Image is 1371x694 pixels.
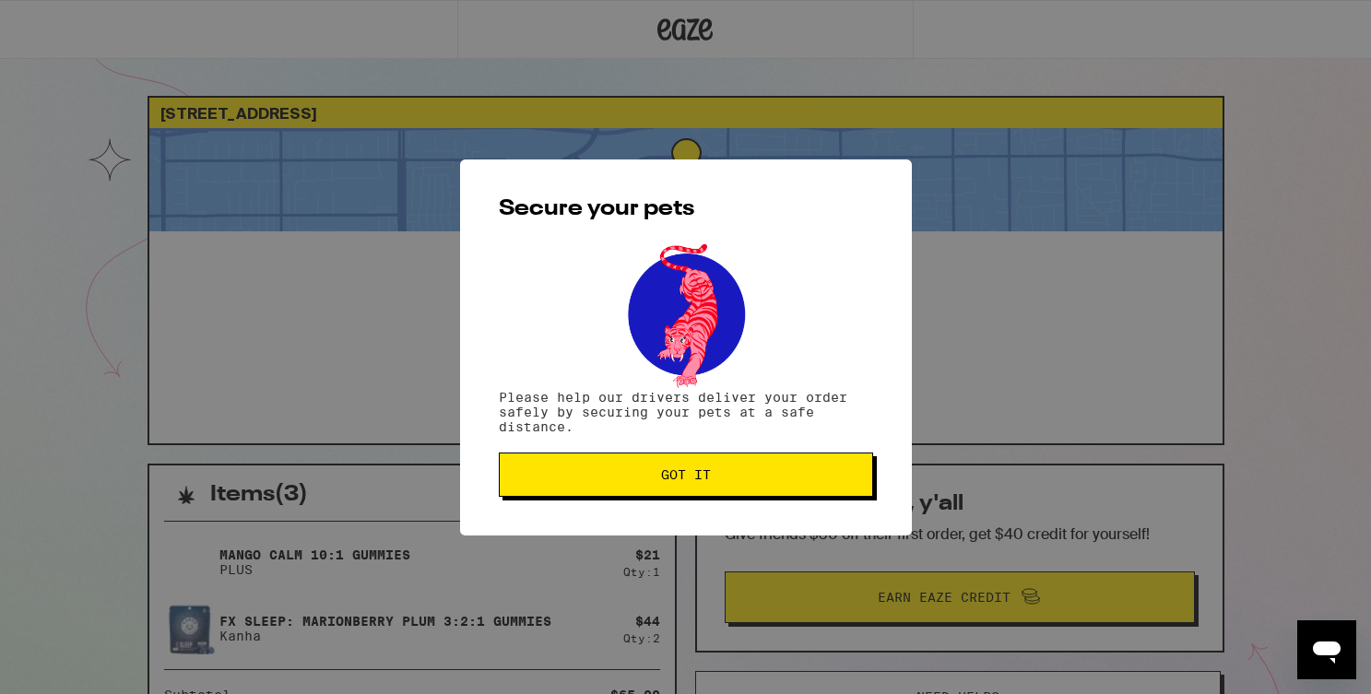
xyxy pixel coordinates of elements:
iframe: Button to launch messaging window [1297,620,1356,679]
h2: Secure your pets [499,198,873,220]
img: pets [610,239,762,390]
button: Got it [499,453,873,497]
p: Please help our drivers deliver your order safely by securing your pets at a safe distance. [499,390,873,434]
span: Got it [661,468,711,481]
